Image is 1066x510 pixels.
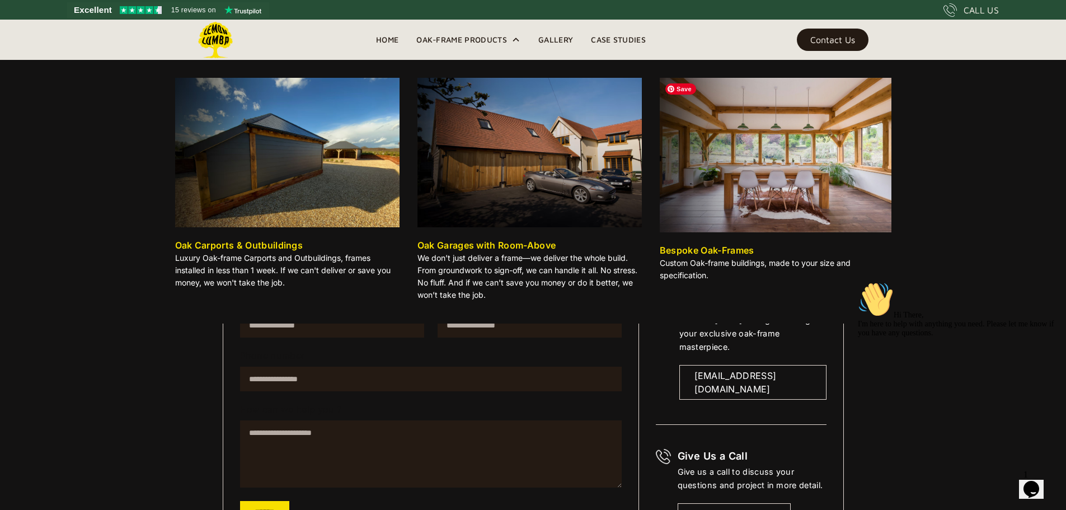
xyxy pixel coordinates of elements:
[4,4,40,40] img: :wave:
[74,3,112,17] span: Excellent
[853,277,1055,460] iframe: chat widget
[367,31,407,48] a: Home
[175,78,400,293] a: Oak Carports & OutbuildingsLuxury Oak-frame Carports and Outbuildings, frames installed in less t...
[240,351,622,360] label: Phone number
[797,29,868,51] a: Contact Us
[417,252,642,301] p: We don’t just deliver a frame—we deliver the whole build. From groundwork to sign-off, we can han...
[694,369,811,396] div: [EMAIL_ADDRESS][DOMAIN_NAME]
[810,36,855,44] div: Contact Us
[678,449,826,464] h6: Give Us a Call
[943,3,999,17] a: CALL US
[1019,465,1055,499] iframe: chat widget
[529,31,582,48] a: Gallery
[67,2,269,18] a: See Lemon Lumba reviews on Trustpilot
[4,34,201,60] span: Hi There, I'm here to help with anything you need. Please let me know if you have any questions.
[679,314,826,354] div: Email us [DATE] to begin crafting your exclusive oak-frame masterpiece.
[407,20,529,60] div: Oak-Frame Products
[660,244,754,257] div: Bespoke Oak-Frames
[678,465,826,492] div: Give us a call to discuss your questions and project in more detail.
[964,3,999,17] div: CALL US
[660,78,891,286] a: Bespoke Oak-FramesCustom Oak-frame buildings, made to your size and specification.
[175,238,303,252] div: Oak Carports & Outbuildings
[416,33,507,46] div: Oak-Frame Products
[120,6,162,14] img: Trustpilot 4.5 stars
[4,4,206,60] div: 👋Hi There,I'm here to help with anything you need. Please let me know if you have any questions.
[660,257,891,282] p: Custom Oak-frame buildings, made to your size and specification.
[582,31,655,48] a: Case Studies
[679,365,826,400] a: [EMAIL_ADDRESS][DOMAIN_NAME]
[171,3,216,17] span: 15 reviews on
[224,6,261,15] img: Trustpilot logo
[417,238,556,252] div: Oak Garages with Room-Above
[175,252,400,289] p: Luxury Oak-frame Carports and Outbuildings, frames installed in less than 1 week. If we can't del...
[417,78,642,306] a: Oak Garages with Room-AboveWe don’t just deliver a frame—we deliver the whole build. From groundw...
[665,83,696,95] span: Save
[240,405,622,414] label: How can we help you ?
